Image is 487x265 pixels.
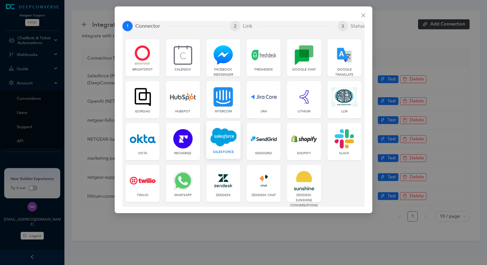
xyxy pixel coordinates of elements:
[290,67,318,72] div: Google Chat
[135,21,165,31] div: Connector
[249,67,278,72] div: Freshdesk
[341,24,344,29] span: 3
[243,21,257,31] div: Link
[331,45,357,65] img: Google Translate
[291,45,317,65] img: Google Chat
[130,171,156,190] img: Twilio
[291,87,317,107] img: Lithium
[331,129,357,148] img: Slack
[170,87,196,107] img: HubSpot
[290,151,318,156] div: Shopify
[330,151,359,156] div: Slack
[249,109,278,114] div: Jira
[168,151,197,156] div: Recharge
[291,171,317,190] img: Zendesk Sunshine Conversations
[330,109,359,114] div: LLM
[126,24,129,29] span: 1
[251,171,277,190] img: Zendesk Chat
[168,109,197,114] div: HubSpot
[291,129,317,148] img: Shopify
[234,24,236,29] span: 2
[130,87,156,107] img: Gorgias
[210,45,236,65] img: Facebook Messenger
[209,149,238,155] div: SalesForce
[128,67,157,72] div: Brightspot
[210,127,237,147] img: SalesForce
[130,129,156,148] img: Okta
[290,109,318,114] div: Lithium
[331,87,357,107] img: LLM
[128,109,157,114] div: Gorgias
[290,193,318,208] div: Zendesk Sunshine Conversations
[170,129,196,148] img: Recharge
[210,171,236,190] img: Zendesk
[209,67,238,77] div: Facebook Messenger
[249,151,278,156] div: sendgrid
[251,87,277,107] img: Jira
[170,171,196,190] img: Whatsapp
[358,10,368,21] button: Close
[251,45,277,65] img: Freshdesk
[251,129,277,148] img: sendgrid
[350,21,365,31] div: Status
[128,151,157,156] div: Okta
[128,193,157,198] div: Twilio
[209,109,238,114] div: Intercom
[330,67,359,77] div: Google Translate
[170,45,196,65] img: Calendly
[210,87,236,107] img: Intercom
[209,193,238,198] div: Zendesk
[168,193,197,198] div: Whatsapp
[168,67,197,72] div: Calendly
[249,193,278,198] div: Zendesk Chat
[361,13,366,18] span: close
[130,45,156,65] img: Brightspot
